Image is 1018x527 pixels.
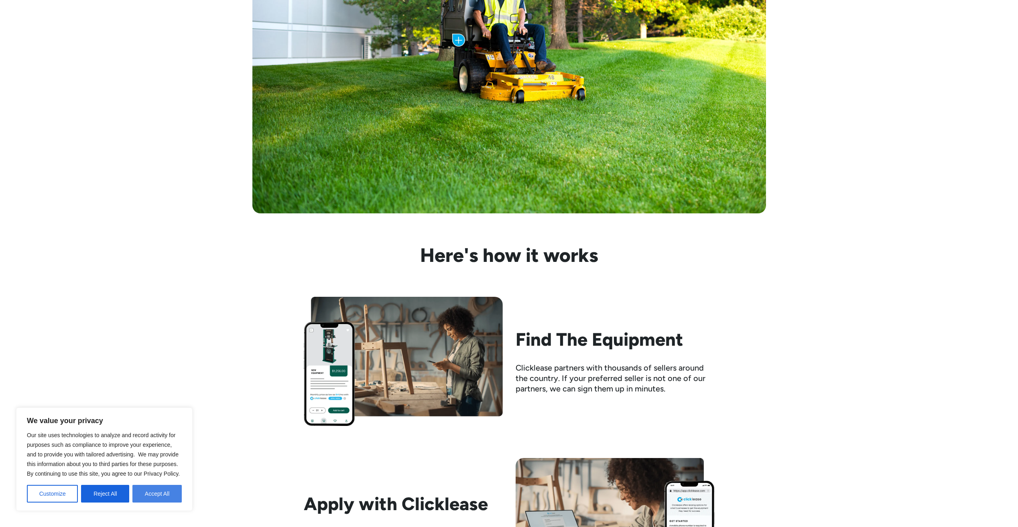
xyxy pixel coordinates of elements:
p: We value your privacy [27,416,182,426]
h2: Apply with Clicklease [304,493,503,514]
img: Woman looking at her phone while standing beside her workbench with half assembled chair [304,297,503,426]
button: Accept All [132,485,182,503]
span: Our site uses technologies to analyze and record activity for purposes such as compliance to impr... [27,432,180,477]
button: Customize [27,485,78,503]
img: Plus icon with blue background [452,34,465,47]
button: Reject All [81,485,129,503]
h3: Here's how it works [304,245,715,265]
div: Clicklease partners with thousands of sellers around the country. If your preferred seller is not... [516,363,715,394]
div: We value your privacy [16,407,193,511]
h2: Find The Equipment [516,329,715,350]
